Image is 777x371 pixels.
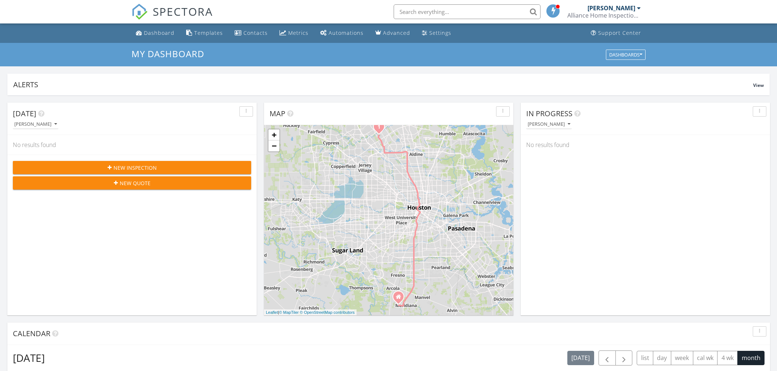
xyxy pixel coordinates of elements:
div: | [264,309,357,316]
div: Advanced [383,29,410,36]
span: In Progress [526,109,572,118]
i: 1 [377,125,380,130]
div: [PERSON_NAME] [528,122,570,127]
div: Templates [194,29,223,36]
a: Dashboard [133,26,177,40]
button: Dashboards [606,49,646,60]
div: Automations [329,29,364,36]
button: [PERSON_NAME] [526,120,572,129]
a: Templates [183,26,226,40]
a: Automations (Basic) [317,26,366,40]
div: Support Center [598,29,641,36]
button: week [671,351,693,365]
a: Zoom in [268,129,279,140]
input: Search everything... [394,4,541,19]
a: Support Center [588,26,644,40]
span: [DATE] [13,109,36,118]
div: Settings [429,29,451,36]
a: Contacts [232,26,271,40]
div: Metrics [288,29,308,36]
div: Contacts [243,29,268,36]
div: No results found [7,135,257,155]
button: cal wk [693,351,718,365]
div: No results found [521,135,770,155]
div: 5202 Westerham Pl, Houston, TX 77069 [379,126,383,131]
div: [PERSON_NAME] [14,122,57,127]
a: © OpenStreetMap contributors [300,310,355,315]
a: Zoom out [268,140,279,151]
span: New Quote [120,179,151,187]
span: New Inspection [113,164,157,172]
button: New Inspection [13,161,251,174]
iframe: Intercom live chat [752,346,770,364]
button: list [637,351,653,365]
a: Settings [419,26,454,40]
button: month [737,351,765,365]
span: Map [270,109,285,118]
button: Next month [615,350,633,366]
div: [PERSON_NAME] [588,4,635,12]
a: © MapTiler [279,310,299,315]
span: Calendar [13,328,50,338]
div: Alliance Home Inspections LLC [567,12,641,19]
a: Leaflet [266,310,278,315]
span: SPECTORA [153,4,213,19]
div: Dashboards [609,52,642,57]
button: [PERSON_NAME] [13,120,58,129]
button: day [653,351,671,365]
span: View [753,82,764,88]
button: Previous month [599,350,616,366]
button: [DATE] [567,351,594,365]
h2: [DATE] [13,350,45,365]
button: 4 wk [717,351,738,365]
a: Metrics [277,26,311,40]
span: My Dashboard [131,48,204,60]
div: 9838 Opal Rock Dr, Rosharon TX 77583 [398,297,403,301]
button: New Quote [13,176,251,190]
a: SPECTORA [131,10,213,25]
div: Alerts [13,80,753,89]
div: Dashboard [144,29,174,36]
a: Advanced [372,26,413,40]
img: The Best Home Inspection Software - Spectora [131,4,148,20]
